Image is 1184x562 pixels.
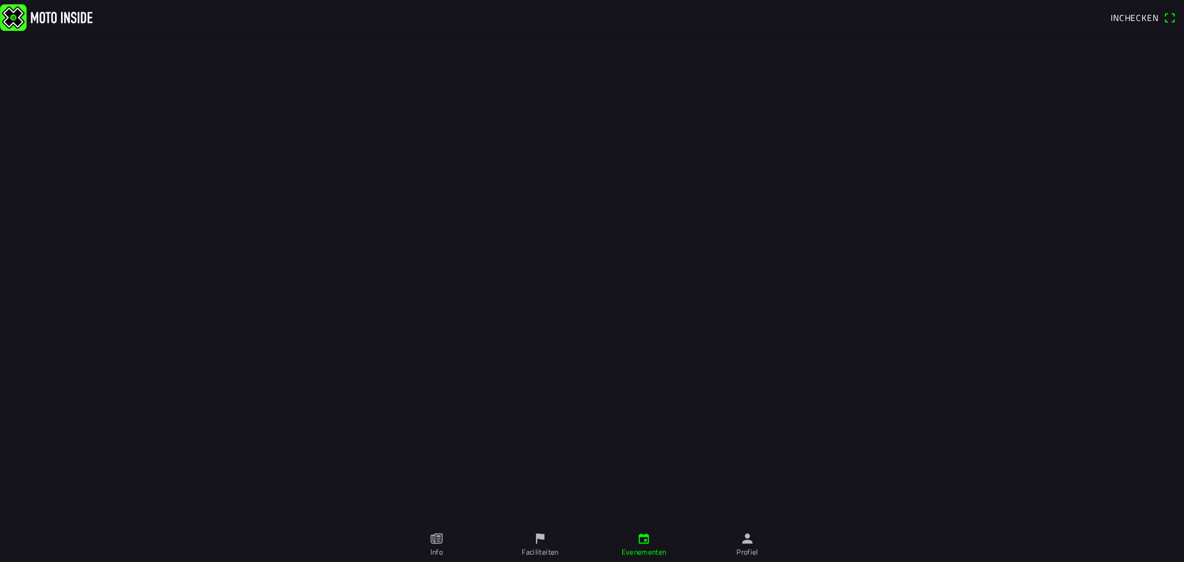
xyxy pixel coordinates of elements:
[622,547,667,558] ion-label: Evenementen
[637,532,651,545] ion-icon: calendar
[533,532,547,545] ion-icon: flag
[522,547,558,558] ion-label: Faciliteiten
[430,532,443,545] ion-icon: paper
[1111,11,1159,24] span: Inchecken
[1104,7,1182,28] a: Incheckenqr scanner
[736,547,758,558] ion-label: Profiel
[741,532,754,545] ion-icon: person
[430,547,443,558] ion-label: Info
